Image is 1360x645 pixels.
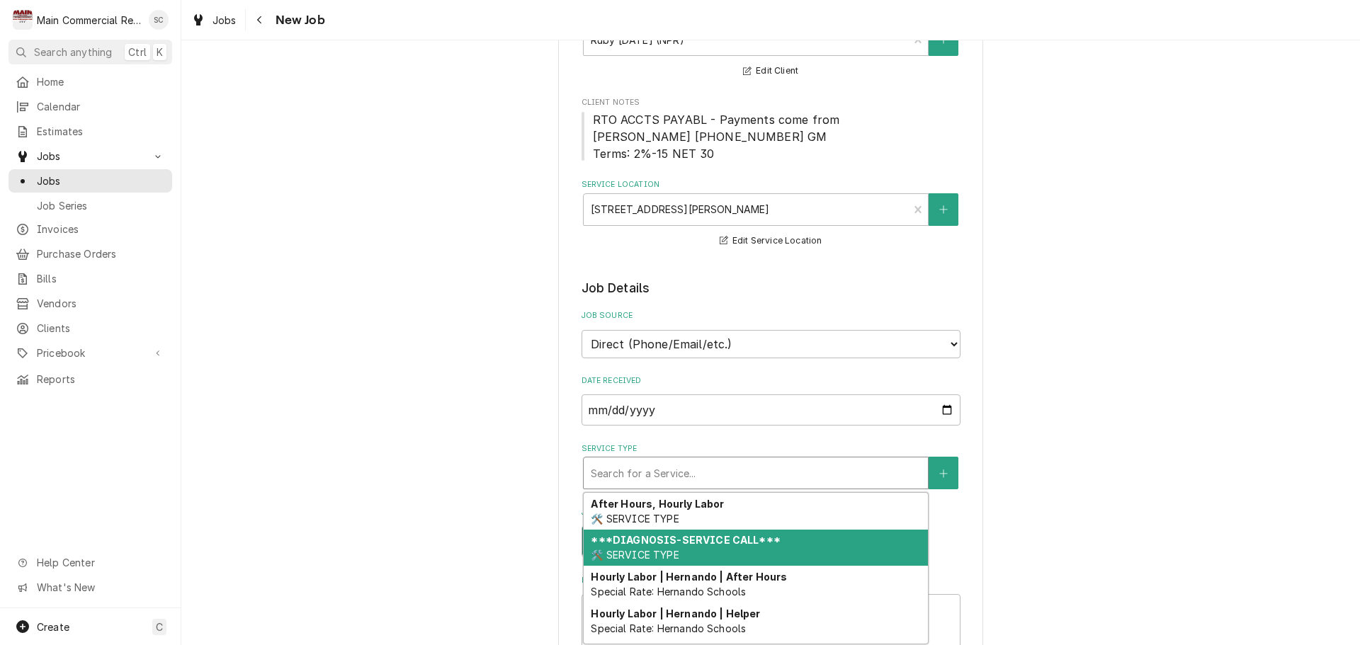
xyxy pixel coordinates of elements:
[582,375,960,387] label: Date Received
[582,507,960,557] div: Job Type
[582,97,960,108] span: Client Notes
[249,8,271,31] button: Navigate back
[591,571,787,583] strong: Hourly Labor | Hernando | After Hours
[939,205,948,215] svg: Create New Location
[37,149,144,164] span: Jobs
[37,222,165,236] span: Invoices
[593,113,840,161] span: RTO ACCTS PAYABL - Payments come from [PERSON_NAME] [PHONE_NUMBER] GM Terms: 2%-15 NET 30
[37,271,165,286] span: Bills
[582,97,960,161] div: Client Notes
[37,124,165,139] span: Estimates
[591,586,746,598] span: Special Rate: Hernando Schools
[582,443,960,489] div: Service Type
[8,120,172,143] a: Estimates
[37,296,165,311] span: Vendors
[13,10,33,30] div: Main Commercial Refrigeration Service's Avatar
[37,321,165,336] span: Clients
[37,246,165,261] span: Purchase Orders
[37,13,141,28] div: Main Commercial Refrigeration Service
[37,621,69,633] span: Create
[157,45,163,59] span: K
[718,232,824,250] button: Edit Service Location
[37,580,164,595] span: What's New
[8,367,172,391] a: Reports
[582,375,960,426] div: Date Received
[186,8,242,32] a: Jobs
[8,551,172,574] a: Go to Help Center
[212,13,237,28] span: Jobs
[8,169,172,193] a: Jobs
[37,99,165,114] span: Calendar
[929,193,958,226] button: Create New Location
[741,62,800,80] button: Edit Client
[149,10,169,30] div: Sharon Campbell's Avatar
[8,292,172,315] a: Vendors
[8,341,172,365] a: Go to Pricebook
[582,310,960,358] div: Job Source
[37,372,165,387] span: Reports
[591,513,679,525] span: 🛠️ SERVICE TYPE
[582,575,960,586] label: Reason For Call
[582,279,960,297] legend: Job Details
[8,267,172,290] a: Bills
[8,217,172,241] a: Invoices
[37,555,164,570] span: Help Center
[582,179,960,249] div: Service Location
[582,507,960,518] label: Job Type
[156,620,163,634] span: C
[582,111,960,162] span: Client Notes
[8,144,172,168] a: Go to Jobs
[8,576,172,599] a: Go to What's New
[591,498,724,510] strong: After Hours, Hourly Labor
[8,242,172,266] a: Purchase Orders
[13,10,33,30] div: M
[582,179,960,190] label: Service Location
[37,198,165,213] span: Job Series
[8,40,172,64] button: Search anythingCtrlK
[37,173,165,188] span: Jobs
[591,607,760,620] strong: Hourly Labor | Hernando | Helper
[128,45,147,59] span: Ctrl
[929,457,958,489] button: Create New Service
[271,11,325,30] span: New Job
[8,95,172,118] a: Calendar
[37,74,165,89] span: Home
[8,70,172,93] a: Home
[582,394,960,426] input: yyyy-mm-dd
[582,10,960,80] div: Client
[939,469,948,479] svg: Create New Service
[37,346,144,360] span: Pricebook
[591,549,679,561] span: 🛠️ SERVICE TYPE
[34,45,112,59] span: Search anything
[149,10,169,30] div: SC
[591,622,746,634] span: Special Rate: Hernando Schools
[582,310,960,321] label: Job Source
[8,194,172,217] a: Job Series
[582,443,960,455] label: Service Type
[8,316,172,340] a: Clients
